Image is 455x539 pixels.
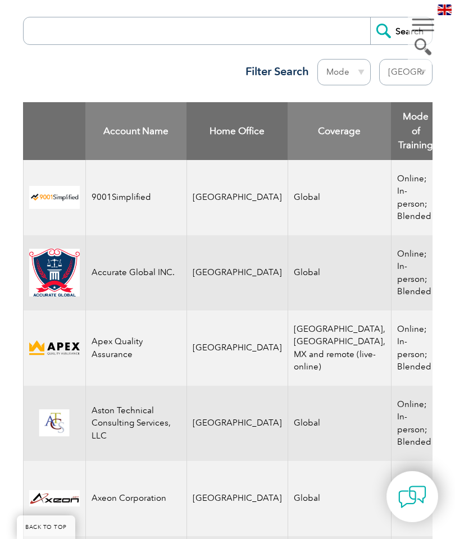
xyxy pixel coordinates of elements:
td: [GEOGRAPHIC_DATA] [186,386,288,461]
td: Global [288,235,391,310]
img: ce24547b-a6e0-e911-a812-000d3a795b83-logo.png [29,409,80,437]
td: Global [288,160,391,235]
td: 9001Simplified [85,160,186,235]
th: Home Office: activate to sort column ascending [186,102,288,160]
td: Axeon Corporation [85,461,186,536]
td: [GEOGRAPHIC_DATA] [186,235,288,310]
th: Coverage: activate to sort column ascending [288,102,391,160]
img: contact-chat.png [398,483,426,511]
td: Online; In-person; Blended [391,310,440,386]
td: Online; In-person; Blended [391,235,440,310]
td: [GEOGRAPHIC_DATA] [186,160,288,235]
td: Online; In-person; Blended [391,160,440,235]
img: 37c9c059-616f-eb11-a812-002248153038-logo.png [29,186,80,209]
a: BACK TO TOP [17,515,75,539]
h3: Filter Search [239,65,309,79]
td: Apex Quality Assurance [85,310,186,386]
img: a034a1f6-3919-f011-998a-0022489685a1-logo.png [29,249,80,297]
th: Account Name: activate to sort column descending [85,102,186,160]
td: [GEOGRAPHIC_DATA] [186,310,288,386]
td: Online; In-person; Blended [391,386,440,461]
td: Global [288,386,391,461]
th: Mode of Training: activate to sort column ascending [391,102,440,160]
td: Accurate Global INC. [85,235,186,310]
td: [GEOGRAPHIC_DATA], [GEOGRAPHIC_DATA], MX and remote (live-online) [288,310,391,386]
td: Global [288,461,391,536]
input: Search [370,17,432,44]
img: cdfe6d45-392f-f011-8c4d-000d3ad1ee32-logo.png [29,339,80,357]
img: en [438,4,452,15]
td: Aston Technical Consulting Services, LLC [85,386,186,461]
td: [GEOGRAPHIC_DATA] [186,461,288,536]
img: 28820fe6-db04-ea11-a811-000d3a793f32-logo.jpg [29,490,80,507]
td: Online; In-person [391,461,440,536]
